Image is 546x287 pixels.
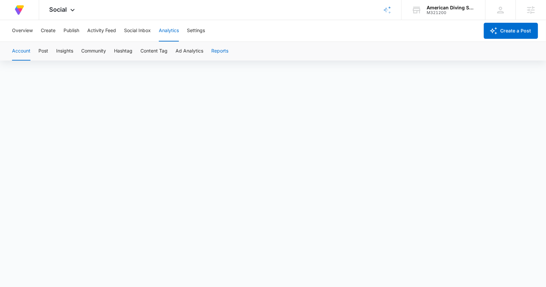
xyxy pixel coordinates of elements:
img: Volusion [13,4,25,16]
button: Post [38,42,48,61]
button: Create a Post [484,23,538,39]
button: Activity Feed [87,20,116,41]
div: account name [427,5,475,10]
button: Create [41,20,56,41]
button: Overview [12,20,33,41]
button: Social Inbox [124,20,151,41]
button: Ad Analytics [176,42,203,61]
button: Community [81,42,106,61]
button: Hashtag [114,42,132,61]
button: Content Tag [140,42,168,61]
button: Settings [187,20,205,41]
button: Reports [211,42,228,61]
div: account id [427,10,475,15]
button: Insights [56,42,73,61]
button: Analytics [159,20,179,41]
button: Account [12,42,30,61]
button: Publish [64,20,79,41]
span: Social [49,6,67,13]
